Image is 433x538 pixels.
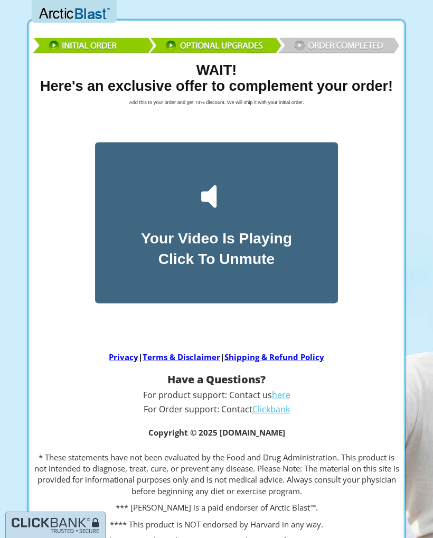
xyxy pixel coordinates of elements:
[26,405,407,414] h5: For Order support: Contact
[224,352,324,362] a: Shipping & Refund Policy
[26,374,407,385] h4: Have a Questions?
[32,352,401,363] p: | |
[109,352,138,362] a: Privacy
[143,352,220,362] a: Terms & Disclaimer
[32,519,401,530] p: **** This product is NOT endorsed by Harvard in any way.
[26,391,407,400] h5: For product support: Contact us
[32,63,401,94] h1: WAIT! Here's an exclusive offer to complement your order!
[272,389,290,401] a: here
[32,452,401,497] p: * These statements have not been evaluated by the Food and Drug Administration. This product is n...
[32,31,401,58] img: reviewbar.png
[148,427,285,438] strong: Copyright © 2025 [DOMAIN_NAME]
[94,141,339,305] div: Your Video Is PlayingClick To Unmute
[252,403,290,415] a: Clickbank
[26,100,407,105] h4: Add this to your order and get 74% discount. We will ship it with your initial order.
[141,229,292,270] div: Your Video Is Playing Click To Unmute
[11,517,100,534] img: logo-tab-dark-blue-en.png
[32,502,401,513] p: *** [PERSON_NAME] is a paid endorser of Arctic Blast™.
